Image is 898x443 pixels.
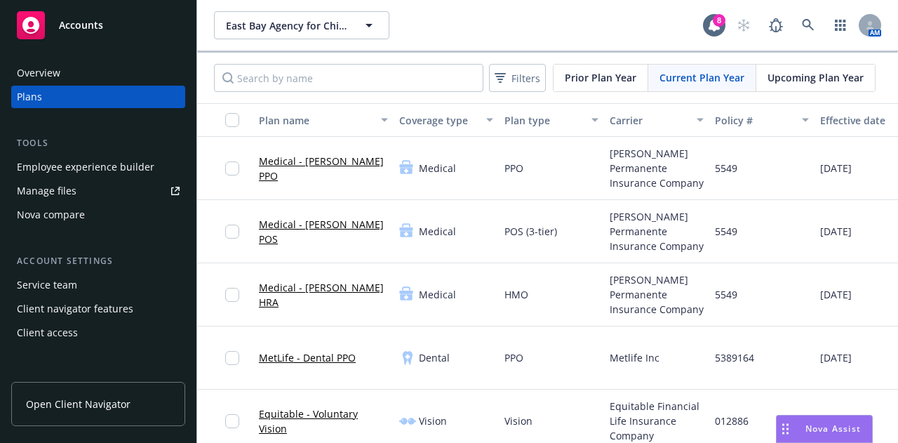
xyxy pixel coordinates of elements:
a: Client access [11,322,185,344]
span: Vision [504,414,532,428]
div: Tools [11,136,185,150]
a: Service team [11,274,185,296]
span: [DATE] [820,414,852,428]
span: East Bay Agency for Children [226,18,347,33]
span: [DATE] [820,287,852,302]
input: Toggle Row Selected [225,225,239,239]
span: POS (3-tier) [504,224,557,239]
input: Toggle Row Selected [225,288,239,302]
div: Account settings [11,254,185,268]
div: Client access [17,322,78,344]
span: PPO [504,350,523,365]
button: Policy # [709,103,815,137]
button: Plan name [253,103,394,137]
span: 5389164 [715,350,754,365]
span: 012886 [715,414,749,428]
button: Filters [489,64,546,92]
button: Plan type [499,103,604,137]
div: Coverage type [399,113,478,128]
span: PPO [504,161,523,176]
a: Client navigator features [11,298,185,320]
input: Toggle Row Selected [225,351,239,365]
a: Employee experience builder [11,156,185,178]
span: 5549 [715,224,737,239]
span: Dental [419,350,450,365]
span: [PERSON_NAME] Permanente Insurance Company [610,272,704,317]
div: Employee experience builder [17,156,154,178]
div: Client navigator features [17,298,133,320]
div: Policy # [715,113,793,128]
span: Medical [419,224,456,239]
span: Medical [419,161,456,176]
button: East Bay Agency for Children [214,11,389,39]
input: Toggle Row Selected [225,414,239,428]
div: Plan name [259,113,373,128]
span: Accounts [59,20,103,31]
span: Vision [419,414,447,428]
a: Medical - [PERSON_NAME] HRA [259,280,388,310]
input: Search by name [214,64,483,92]
span: [PERSON_NAME] Permanente Insurance Company [610,209,704,253]
input: Toggle Row Selected [225,161,239,176]
input: Select all [225,113,239,127]
a: Report a Bug [762,11,790,39]
div: Manage files [17,180,76,202]
span: Open Client Navigator [26,397,130,411]
button: Nova Assist [776,415,873,443]
button: Carrier [604,103,709,137]
span: [PERSON_NAME] Permanente Insurance Company [610,146,704,190]
a: Switch app [826,11,855,39]
a: MetLife - Dental PPO [259,350,356,365]
a: Manage files [11,180,185,202]
div: Service team [17,274,77,296]
div: Drag to move [777,416,794,442]
div: 8 [713,14,725,27]
span: [DATE] [820,161,852,176]
div: Overview [17,62,60,84]
span: Filters [492,68,543,88]
span: Nova Assist [805,423,861,435]
a: Start snowing [730,11,758,39]
span: HMO [504,287,528,302]
a: Overview [11,62,185,84]
a: Medical - [PERSON_NAME] POS [259,217,388,246]
span: Prior Plan Year [565,70,636,85]
span: Upcoming Plan Year [768,70,864,85]
div: Plan type [504,113,583,128]
span: Metlife Inc [610,350,659,365]
a: Search [794,11,822,39]
a: Plans [11,86,185,108]
span: 5549 [715,287,737,302]
button: Coverage type [394,103,499,137]
span: Medical [419,287,456,302]
span: Equitable Financial Life Insurance Company [610,399,704,443]
a: Accounts [11,6,185,45]
a: Medical - [PERSON_NAME] PPO [259,154,388,183]
a: Nova compare [11,204,185,226]
span: [DATE] [820,350,852,365]
a: Equitable - Voluntary Vision [259,406,388,436]
div: Carrier [610,113,688,128]
div: Nova compare [17,204,85,226]
span: Current Plan Year [659,70,744,85]
div: Plans [17,86,42,108]
span: Filters [511,71,540,86]
span: [DATE] [820,224,852,239]
span: 5549 [715,161,737,176]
